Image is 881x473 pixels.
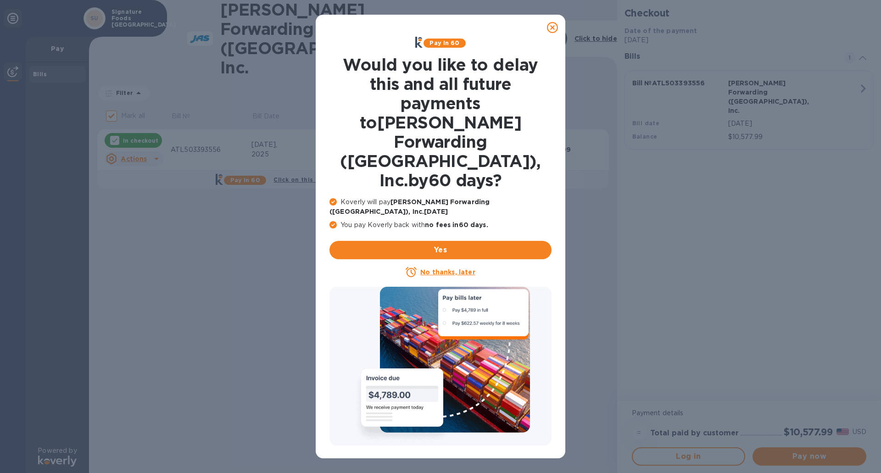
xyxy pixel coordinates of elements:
[329,55,552,190] h1: Would you like to delay this and all future payments to [PERSON_NAME] Forwarding ([GEOGRAPHIC_DAT...
[329,220,552,230] p: You pay Koverly back with
[329,198,490,215] b: [PERSON_NAME] Forwarding ([GEOGRAPHIC_DATA]), Inc. [DATE]
[337,245,544,256] span: Yes
[329,197,552,217] p: Koverly will pay
[429,39,459,46] b: Pay in 60
[420,268,475,276] u: No thanks, later
[425,221,488,228] b: no fees in 60 days .
[329,241,552,259] button: Yes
